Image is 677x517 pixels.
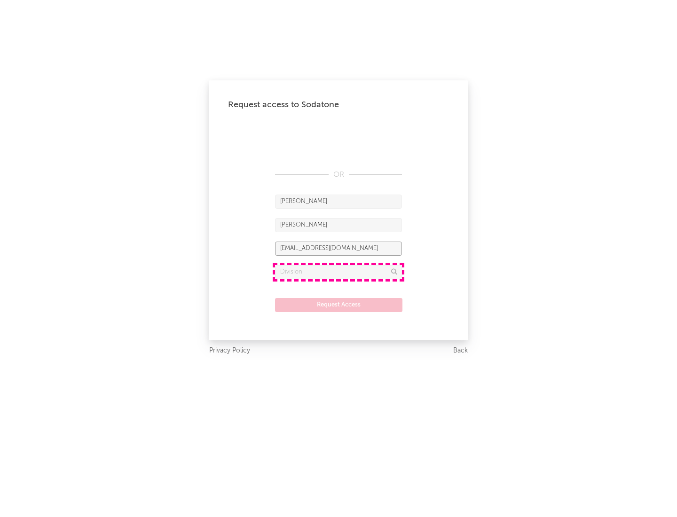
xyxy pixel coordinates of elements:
[275,242,402,256] input: Email
[453,345,468,357] a: Back
[228,99,449,110] div: Request access to Sodatone
[275,298,402,312] button: Request Access
[275,169,402,180] div: OR
[275,218,402,232] input: Last Name
[275,265,402,279] input: Division
[209,345,250,357] a: Privacy Policy
[275,195,402,209] input: First Name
